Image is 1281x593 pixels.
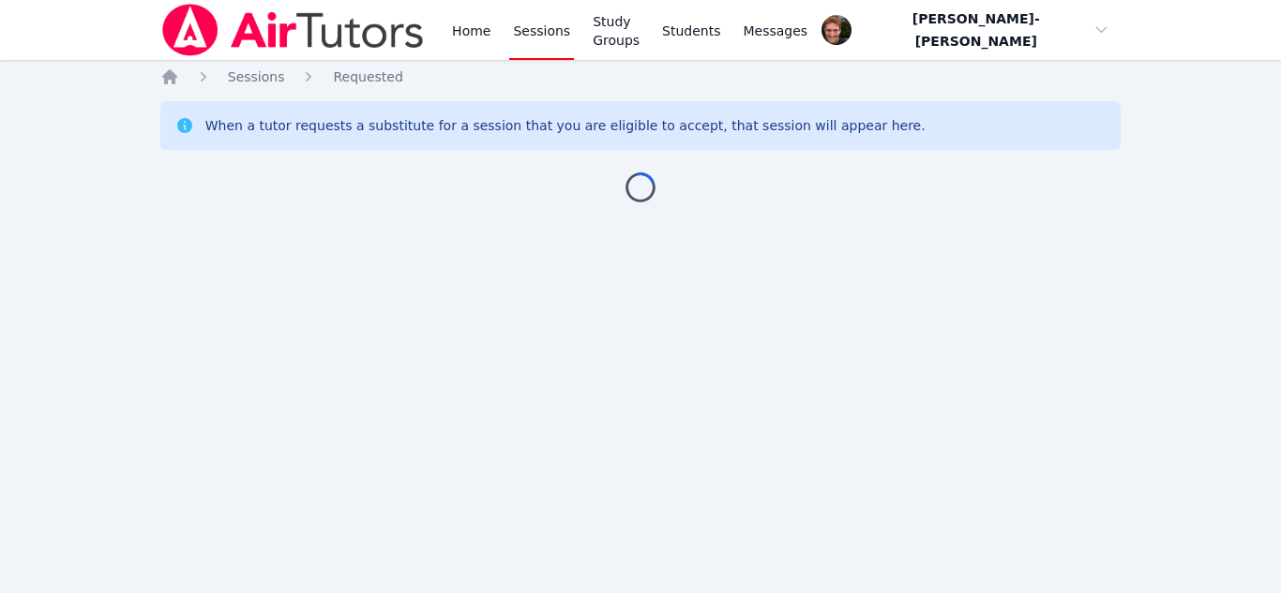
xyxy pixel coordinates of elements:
[160,67,1122,86] nav: Breadcrumb
[333,67,402,86] a: Requested
[205,116,926,135] div: When a tutor requests a substitute for a session that you are eligible to accept, that session wi...
[228,69,285,84] span: Sessions
[744,22,808,40] span: Messages
[333,69,402,84] span: Requested
[228,67,285,86] a: Sessions
[160,4,426,56] img: Air Tutors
